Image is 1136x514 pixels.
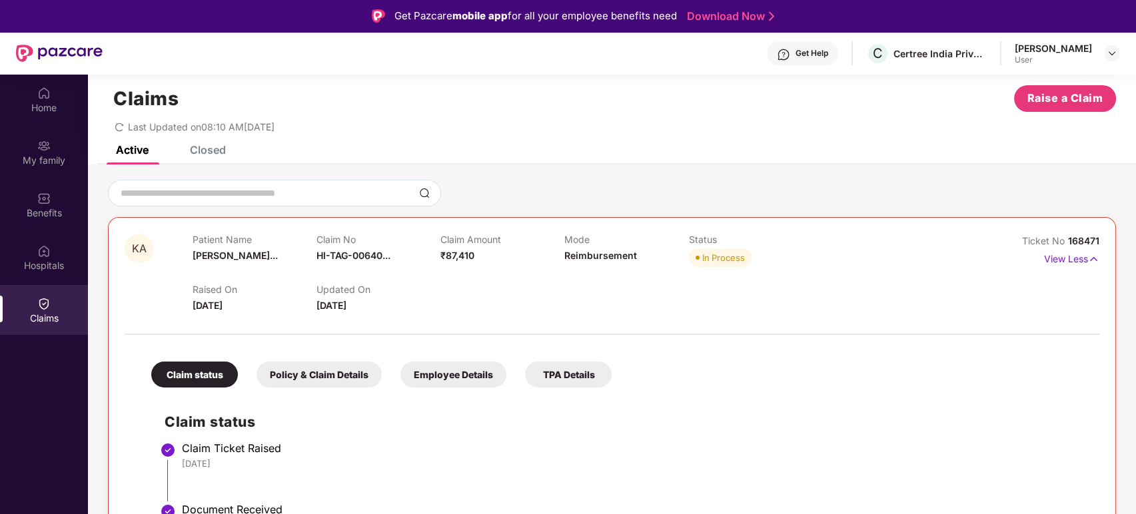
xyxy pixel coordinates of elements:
[1014,85,1116,112] button: Raise a Claim
[1088,252,1099,266] img: svg+xml;base64,PHN2ZyB4bWxucz0iaHR0cDovL3d3dy53My5vcmcvMjAwMC9zdmciIHdpZHRoPSIxNyIgaGVpZ2h0PSIxNy...
[873,45,883,61] span: C
[193,300,223,311] span: [DATE]
[37,297,51,310] img: svg+xml;base64,PHN2ZyBpZD0iQ2xhaW0iIHhtbG5zPSJodHRwOi8vd3d3LnczLm9yZy8yMDAwL3N2ZyIgd2lkdGg9IjIwIi...
[564,250,637,261] span: Reimbursement
[1015,42,1092,55] div: [PERSON_NAME]
[316,300,346,311] span: [DATE]
[182,457,1086,469] div: [DATE]
[440,234,564,245] p: Claim Amount
[151,362,238,387] div: Claim status
[394,8,677,24] div: Get Pazcare for all your employee benefits need
[525,362,612,387] div: TPA Details
[1027,90,1103,107] span: Raise a Claim
[1022,235,1068,246] span: Ticket No
[193,250,278,261] span: [PERSON_NAME]...
[400,362,506,387] div: Employee Details
[440,250,474,261] span: ₹87,410
[116,143,149,156] div: Active
[316,250,390,261] span: HI-TAG-00640...
[777,48,790,61] img: svg+xml;base64,PHN2ZyBpZD0iSGVscC0zMngzMiIgeG1sbnM9Imh0dHA6Ly93d3cudzMub3JnLzIwMDAvc3ZnIiB3aWR0aD...
[564,234,688,245] p: Mode
[257,362,382,387] div: Policy & Claim Details
[132,243,147,254] span: KA
[37,139,51,152] img: svg+xml;base64,PHN2ZyB3aWR0aD0iMjAiIGhlaWdodD0iMjAiIHZpZXdCb3g9IjAgMCAyMCAyMCIgZmlsbD0ibm9uZSIgeG...
[316,284,440,295] p: Updated On
[1107,48,1117,59] img: svg+xml;base64,PHN2ZyBpZD0iRHJvcGRvd24tMzJ4MzIiIHhtbG5zPSJodHRwOi8vd3d3LnczLm9yZy8yMDAwL3N2ZyIgd2...
[37,244,51,258] img: svg+xml;base64,PHN2ZyBpZD0iSG9zcGl0YWxzIiB4bWxucz0iaHR0cDovL3d3dy53My5vcmcvMjAwMC9zdmciIHdpZHRoPS...
[372,9,385,23] img: Logo
[687,9,770,23] a: Download Now
[193,284,316,295] p: Raised On
[165,411,1086,433] h2: Claim status
[1015,55,1092,65] div: User
[689,234,813,245] p: Status
[37,192,51,205] img: svg+xml;base64,PHN2ZyBpZD0iQmVuZWZpdHMiIHhtbG5zPSJodHRwOi8vd3d3LnczLm9yZy8yMDAwL3N2ZyIgd2lkdGg9Ij...
[190,143,226,156] div: Closed
[115,121,124,132] span: redo
[128,121,275,132] span: Last Updated on 08:10 AM[DATE]
[193,234,316,245] p: Patient Name
[16,45,103,62] img: New Pazcare Logo
[316,234,440,245] p: Claim No
[182,441,1086,455] div: Claim Ticket Raised
[113,87,179,110] h1: Claims
[160,442,176,458] img: svg+xml;base64,PHN2ZyBpZD0iU3RlcC1Eb25lLTMyeDMyIiB4bWxucz0iaHR0cDovL3d3dy53My5vcmcvMjAwMC9zdmciIH...
[452,9,508,22] strong: mobile app
[419,188,430,198] img: svg+xml;base64,PHN2ZyBpZD0iU2VhcmNoLTMyeDMyIiB4bWxucz0iaHR0cDovL3d3dy53My5vcmcvMjAwMC9zdmciIHdpZH...
[37,87,51,100] img: svg+xml;base64,PHN2ZyBpZD0iSG9tZSIgeG1sbnM9Imh0dHA6Ly93d3cudzMub3JnLzIwMDAvc3ZnIiB3aWR0aD0iMjAiIG...
[1044,248,1099,266] p: View Less
[893,47,987,60] div: Certree India Private Limited
[796,48,828,59] div: Get Help
[702,251,745,264] div: In Process
[1068,235,1099,246] span: 168471
[769,9,774,23] img: Stroke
